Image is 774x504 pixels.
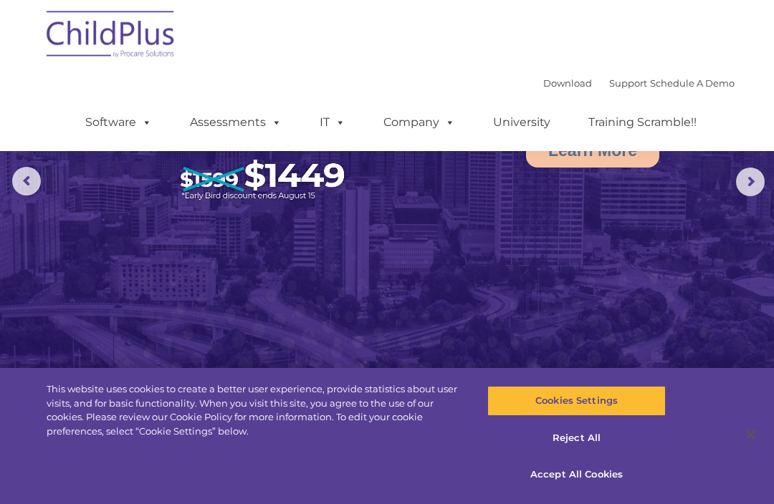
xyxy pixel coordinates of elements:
a: Assessments [176,108,296,137]
div: This website uses cookies to create a better user experience, provide statistics about user visit... [47,382,464,438]
a: Software [71,108,166,137]
img: ChildPlus by Procare Solutions [39,1,183,72]
a: Company [369,108,469,137]
a: Download [543,77,592,89]
button: Accept All Cookies [487,460,665,490]
a: Training Scramble!! [574,108,711,137]
a: Support [609,77,647,89]
font: | [543,77,735,89]
button: Reject All [487,423,665,453]
button: Cookies Settings [487,386,665,416]
a: IT [305,108,360,137]
a: Schedule A Demo [650,77,735,89]
a: University [479,108,565,137]
button: Close [735,419,767,450]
